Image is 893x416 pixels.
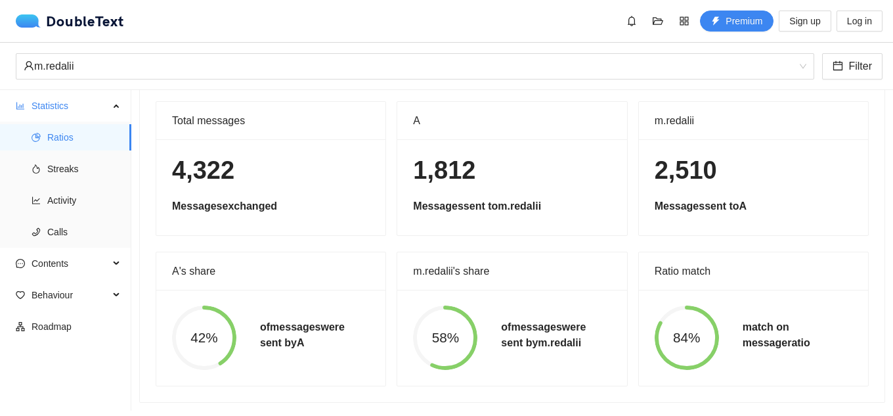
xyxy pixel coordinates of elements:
[24,60,34,71] span: user
[32,133,41,142] span: pie-chart
[16,14,46,28] img: logo
[501,319,586,351] h5: of messages were sent by m.redalii
[32,164,41,173] span: fire
[647,11,668,32] button: folder-open
[413,155,611,186] h1: 1,812
[779,11,831,32] button: Sign up
[16,322,25,331] span: apartment
[413,331,477,345] span: 58%
[655,331,719,345] span: 84%
[47,156,121,182] span: Streaks
[700,11,773,32] button: thunderboltPremium
[655,102,852,139] div: m.redalii
[32,196,41,205] span: line-chart
[655,155,852,186] h1: 2,510
[24,54,806,79] span: m.redalii
[413,198,611,214] h5: Messages sent to m.redalii
[674,16,694,26] span: appstore
[621,11,642,32] button: bell
[47,124,121,150] span: Ratios
[648,16,668,26] span: folder-open
[711,16,720,27] span: thunderbolt
[655,198,852,214] h5: Messages sent to A
[172,252,370,290] div: A's share
[172,198,370,214] h5: Messages exchanged
[413,102,611,139] div: A
[743,319,810,351] h5: match on message ratio
[16,290,25,300] span: heart
[622,16,642,26] span: bell
[260,319,345,351] h5: of messages were sent by A
[47,219,121,245] span: Calls
[16,14,124,28] a: logoDoubleText
[16,14,124,28] div: DoubleText
[833,60,843,73] span: calendar
[789,14,820,28] span: Sign up
[47,187,121,214] span: Activity
[16,101,25,110] span: bar-chart
[172,155,370,186] h1: 4,322
[413,252,611,290] div: m.redalii's share
[32,282,109,308] span: Behaviour
[32,93,109,119] span: Statistics
[32,313,121,340] span: Roadmap
[32,227,41,237] span: phone
[848,58,872,74] span: Filter
[655,252,852,290] div: Ratio match
[172,331,236,345] span: 42%
[674,11,695,32] button: appstore
[16,259,25,268] span: message
[822,53,882,80] button: calendarFilter
[32,250,109,277] span: Contents
[24,54,795,79] div: m.redalii
[837,11,882,32] button: Log in
[847,14,872,28] span: Log in
[172,102,370,139] div: Total messages
[726,14,762,28] span: Premium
